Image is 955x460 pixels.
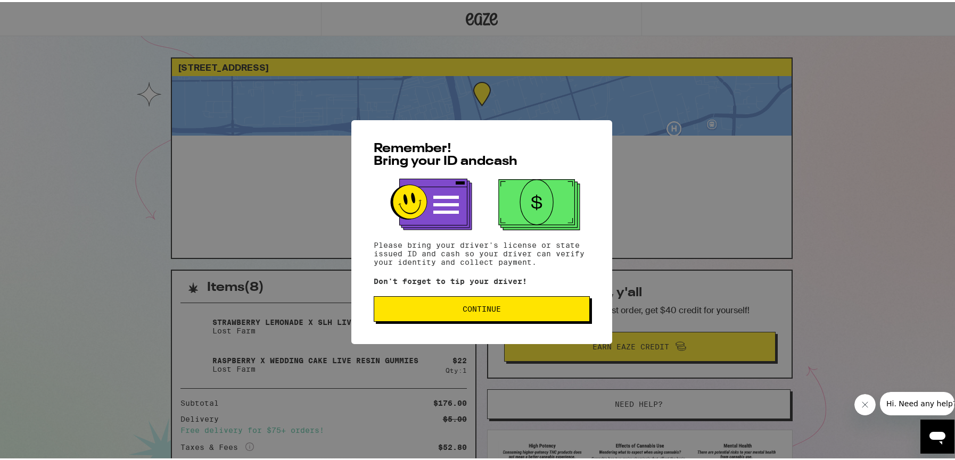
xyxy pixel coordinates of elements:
[374,140,517,166] span: Remember! Bring your ID and cash
[374,239,590,264] p: Please bring your driver's license or state issued ID and cash so your driver can verify your ide...
[920,417,954,451] iframe: Button to launch messaging window
[854,392,876,413] iframe: Close message
[374,294,590,320] button: Continue
[6,7,77,16] span: Hi. Need any help?
[880,390,954,413] iframe: Message from company
[374,275,590,283] p: Don't forget to tip your driver!
[463,303,501,311] span: Continue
